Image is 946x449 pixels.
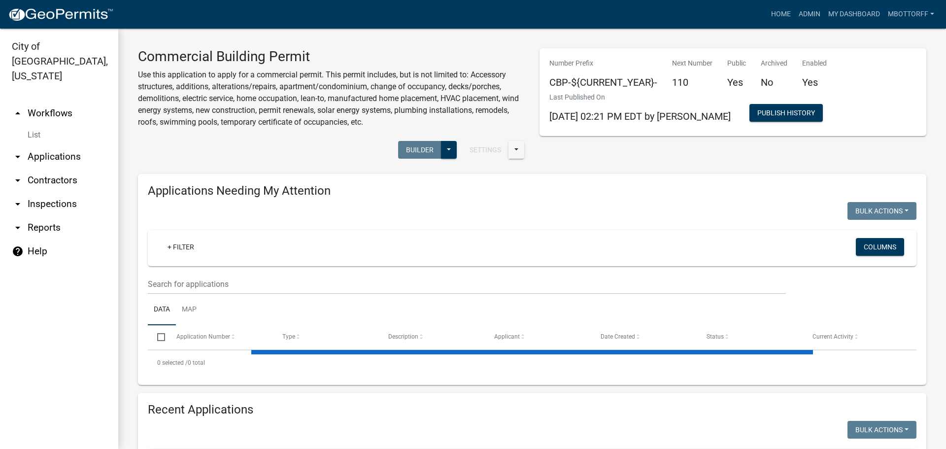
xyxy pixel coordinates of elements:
[591,325,697,349] datatable-header-cell: Date Created
[12,245,24,257] i: help
[707,333,724,340] span: Status
[485,325,591,349] datatable-header-cell: Applicant
[176,333,230,340] span: Application Number
[12,107,24,119] i: arrow_drop_up
[148,274,786,294] input: Search for applications
[847,421,916,439] button: Bulk Actions
[697,325,803,349] datatable-header-cell: Status
[727,58,746,69] p: Public
[727,76,746,88] h5: Yes
[549,76,657,88] h5: CBP-${CURRENT_YEAR}-
[148,184,916,198] h4: Applications Needing My Attention
[824,5,884,24] a: My Dashboard
[761,76,787,88] h5: No
[462,141,509,159] button: Settings
[767,5,795,24] a: Home
[388,333,418,340] span: Description
[803,325,909,349] datatable-header-cell: Current Activity
[148,325,167,349] datatable-header-cell: Select
[601,333,635,340] span: Date Created
[138,48,525,65] h3: Commercial Building Permit
[884,5,938,24] a: Mbottorff
[802,58,827,69] p: Enabled
[176,294,203,326] a: Map
[672,76,712,88] h5: 110
[148,294,176,326] a: Data
[812,333,853,340] span: Current Activity
[672,58,712,69] p: Next Number
[379,325,485,349] datatable-header-cell: Description
[398,141,441,159] button: Builder
[148,403,916,417] h4: Recent Applications
[549,92,731,103] p: Last Published On
[157,359,188,366] span: 0 selected /
[795,5,824,24] a: Admin
[273,325,379,349] datatable-header-cell: Type
[761,58,787,69] p: Archived
[549,58,657,69] p: Number Prefix
[138,69,525,128] p: Use this application to apply for a commercial permit. This permit includes, but is not limited t...
[749,104,823,122] button: Publish History
[847,202,916,220] button: Bulk Actions
[148,350,916,375] div: 0 total
[12,151,24,163] i: arrow_drop_down
[494,333,520,340] span: Applicant
[12,222,24,234] i: arrow_drop_down
[856,238,904,256] button: Columns
[749,110,823,118] wm-modal-confirm: Workflow Publish History
[167,325,272,349] datatable-header-cell: Application Number
[12,198,24,210] i: arrow_drop_down
[12,174,24,186] i: arrow_drop_down
[282,333,295,340] span: Type
[160,238,202,256] a: + Filter
[802,76,827,88] h5: Yes
[549,110,731,122] span: [DATE] 02:21 PM EDT by [PERSON_NAME]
